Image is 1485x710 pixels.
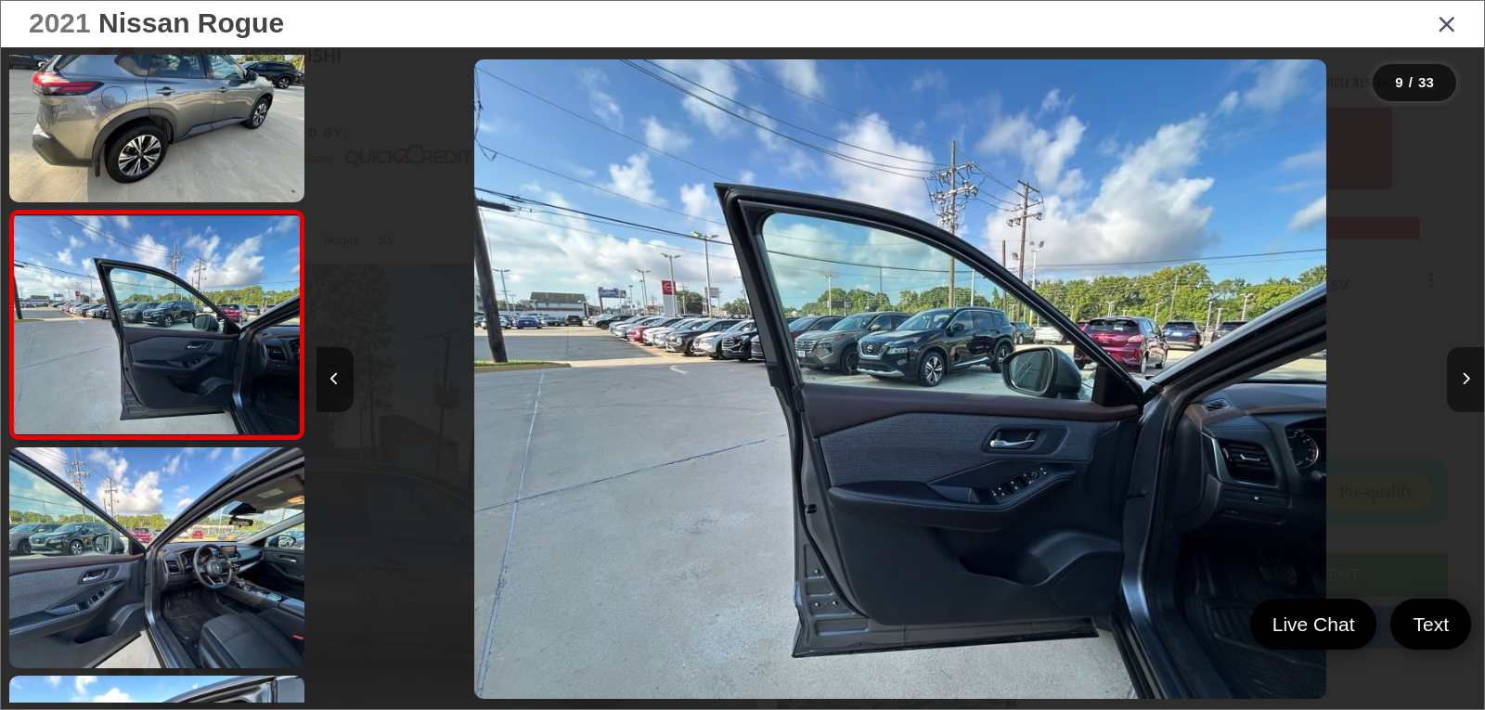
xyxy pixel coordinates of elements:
button: Next image [1447,347,1484,412]
span: 2021 [29,7,91,38]
a: Text [1390,599,1471,650]
span: 9 [1395,74,1402,90]
span: / [1407,76,1414,89]
img: 2021 Nissan Rogue SV [11,215,303,433]
img: 2021 Nissan Rogue SV [6,445,307,670]
a: Live Chat [1250,599,1377,650]
span: Nissan Rogue [98,7,284,38]
span: Live Chat [1263,612,1364,637]
span: 33 [1418,74,1434,90]
img: 2021 Nissan Rogue SV [474,59,1326,699]
i: Close gallery [1438,11,1456,35]
div: 2021 Nissan Rogue SV 8 [316,59,1484,699]
button: Previous image [316,347,354,412]
span: Text [1403,612,1458,637]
